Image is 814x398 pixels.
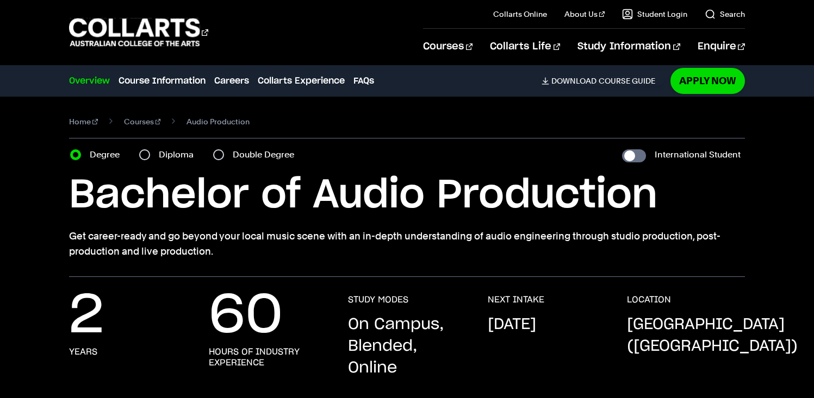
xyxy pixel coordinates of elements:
h3: STUDY MODES [348,294,408,305]
a: Study Information [577,29,680,65]
a: Student Login [622,9,687,20]
label: International Student [655,147,741,162]
p: Get career-ready and go beyond your local music scene with an in-depth understanding of audio eng... [69,229,745,259]
h1: Bachelor of Audio Production [69,171,745,220]
a: Apply Now [670,68,745,93]
a: Enquire [698,29,745,65]
div: Go to homepage [69,17,208,48]
a: DownloadCourse Guide [542,76,664,86]
span: Download [551,76,596,86]
a: Courses [423,29,473,65]
p: [DATE] [488,314,536,336]
a: Overview [69,74,110,87]
a: FAQs [353,74,374,87]
p: [GEOGRAPHIC_DATA] ([GEOGRAPHIC_DATA]) [627,314,798,357]
h3: Hours of Industry Experience [209,346,327,368]
a: Search [705,9,745,20]
h3: Years [69,346,97,357]
a: Course Information [119,74,206,87]
span: Audio Production [187,114,250,129]
a: Careers [214,74,249,87]
a: Collarts Online [493,9,547,20]
a: Home [69,114,98,129]
a: About Us [564,9,605,20]
h3: NEXT INTAKE [488,294,544,305]
h3: LOCATION [627,294,671,305]
p: On Campus, Blended, Online [348,314,466,379]
p: 60 [209,294,283,338]
label: Diploma [159,147,200,162]
label: Degree [90,147,126,162]
p: 2 [69,294,104,338]
a: Courses [124,114,161,129]
a: Collarts Life [490,29,560,65]
label: Double Degree [233,147,301,162]
a: Collarts Experience [258,74,345,87]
